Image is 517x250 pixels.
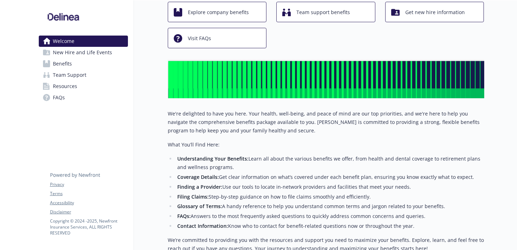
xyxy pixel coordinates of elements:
[177,223,228,229] strong: Contact Information:
[177,193,209,200] strong: Filing Claims:
[50,218,128,236] p: Copyright © 2024 - 2025 , Newfront Insurance Services, ALL RIGHTS RESERVED
[53,47,112,58] span: New Hire and Life Events
[177,183,222,190] strong: Finding a Provider:
[177,213,191,219] strong: FAQs:
[276,2,375,22] button: Team support benefits
[39,58,128,69] a: Benefits
[53,69,86,81] span: Team Support
[176,212,484,220] li: Answers to the most frequently asked questions to quickly address common concerns and queries.
[296,6,350,19] span: Team support benefits
[39,92,128,103] a: FAQs
[176,155,484,171] li: Learn all about the various benefits we offer, from health and dental coverage to retirement plan...
[168,60,484,98] img: overview page banner
[177,174,219,180] strong: Coverage Details:
[188,6,249,19] span: Explore company benefits
[177,203,222,210] strong: Glossary of Terms:
[176,193,484,201] li: Step-by-step guidance on how to file claims smoothly and efficiently.
[39,81,128,92] a: Resources
[53,58,72,69] span: Benefits
[39,69,128,81] a: Team Support
[168,110,484,135] p: We're delighted to have you here. Your health, well-being, and peace of mind are our top prioriti...
[39,36,128,47] a: Welcome
[168,2,267,22] button: Explore company benefits
[39,47,128,58] a: New Hire and Life Events
[50,200,128,206] a: Accessibility
[50,181,128,188] a: Privacy
[168,28,267,48] button: Visit FAQs
[385,2,484,22] button: Get new hire information
[53,81,77,92] span: Resources
[176,183,484,191] li: Use our tools to locate in-network providers and facilities that meet your needs.
[176,222,484,230] li: Know who to contact for benefit-related questions now or throughout the year.
[177,155,248,162] strong: Understanding Your Benefits:
[53,92,65,103] span: FAQs
[168,140,484,149] p: What You’ll Find Here:
[405,6,465,19] span: Get new hire information
[176,202,484,211] li: A handy reference to help you understand common terms and jargon related to your benefits.
[50,190,128,197] a: Terms
[176,173,484,181] li: Get clear information on what’s covered under each benefit plan, ensuring you know exactly what t...
[50,209,128,215] a: Disclaimer
[53,36,74,47] span: Welcome
[188,32,211,45] span: Visit FAQs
